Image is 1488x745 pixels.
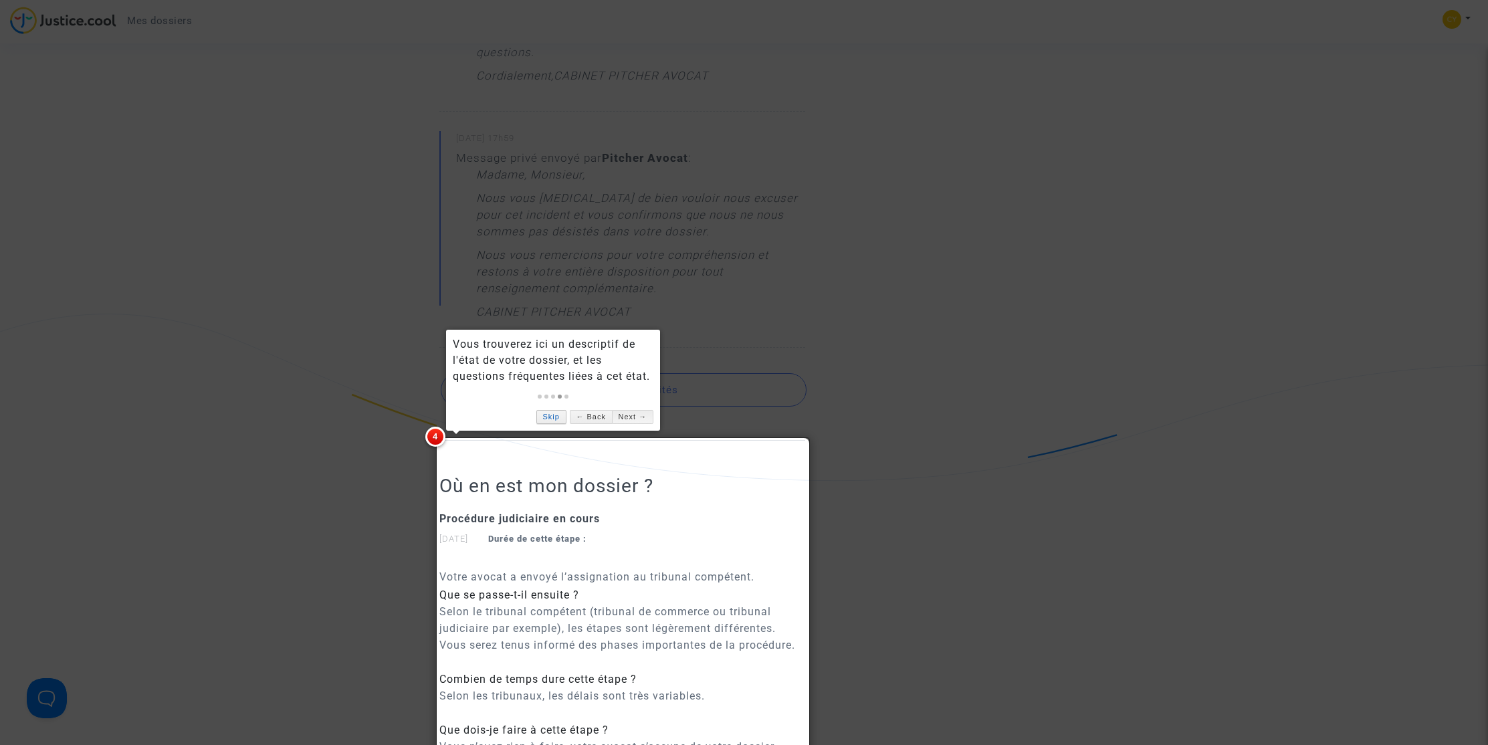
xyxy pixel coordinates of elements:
[439,511,805,527] div: Procédure judiciaire en cours
[570,410,612,424] a: ← Back
[439,534,587,544] small: [DATE]
[439,671,805,687] div: Combien de temps dure cette étape ?
[439,722,805,738] div: Que dois-je faire à cette étape ?
[425,427,445,447] span: 4
[439,603,805,653] p: Selon le tribunal compétent (tribunal de commerce ou tribunal judiciaire par exemple), les étapes...
[612,410,653,424] a: Next →
[488,534,587,544] strong: Durée de cette étape :
[439,474,805,498] h2: Où en est mon dossier ?
[439,568,805,585] p: Votre avocat a envoyé l’assignation au tribunal compétent.
[439,587,805,603] div: Que se passe-t-il ensuite ?
[453,336,653,385] div: Vous trouverez ici un descriptif de l'état de votre dossier, et les questions fréquentes liées à ...
[439,687,805,704] p: Selon les tribunaux, les délais sont très variables.
[536,410,566,424] a: Skip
